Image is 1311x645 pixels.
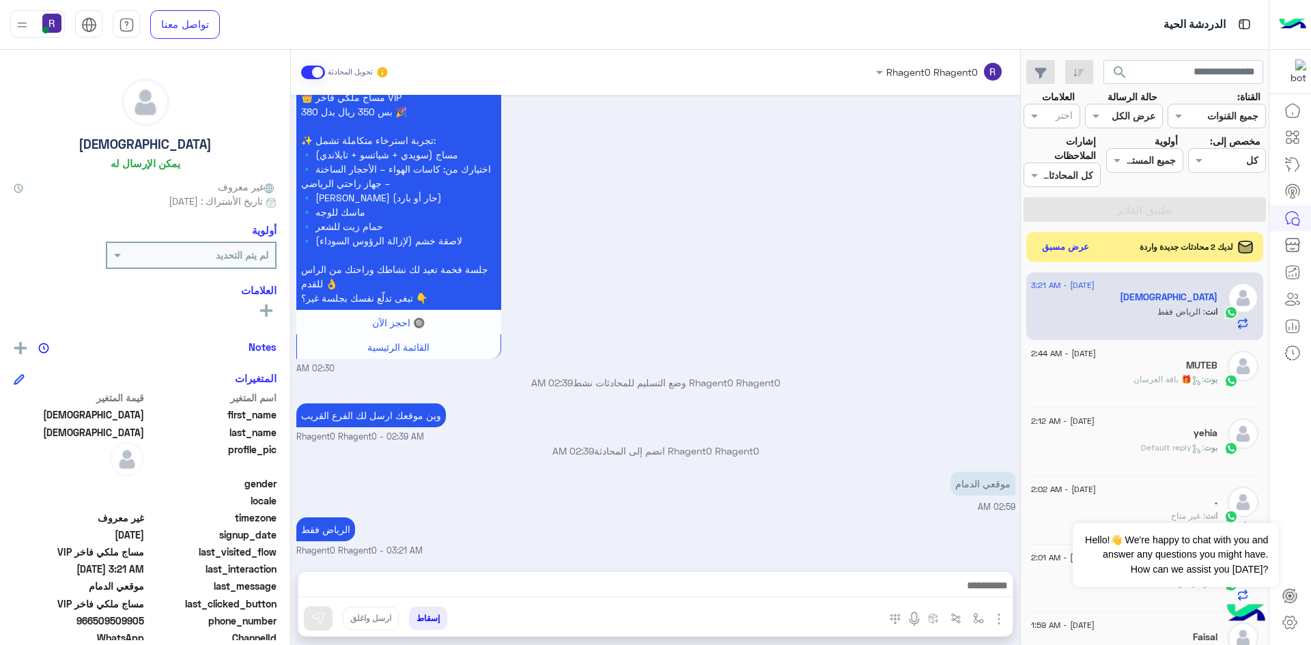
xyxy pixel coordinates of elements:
span: last_interaction [147,562,277,576]
span: بوت [1204,374,1217,384]
span: last_clicked_button [147,597,277,611]
span: مساج ملكي فاخر VIP [14,545,144,559]
p: Rhagent0 Rhagent0 انضم إلى المحادثة [296,444,1015,458]
p: 14/8/2025, 2:59 AM [950,472,1015,496]
span: مساج ملكي فاخر VIP [14,597,144,611]
p: الدردشة الحية [1164,16,1226,34]
span: 🔘 احجز الآن [372,317,425,328]
img: tab [81,17,97,33]
span: timezone [147,511,277,525]
h5: سبحان الله [1120,291,1217,303]
img: Trigger scenario [950,613,961,624]
span: [DATE] - 2:01 AM [1031,551,1095,564]
img: profile [14,16,31,33]
h5: [DEMOGRAPHIC_DATA] [79,137,212,152]
label: إشارات الملاحظات [1024,134,1096,163]
img: notes [38,343,49,354]
a: تواصل معنا [150,10,220,39]
span: القائمة الرئيسية [367,341,429,353]
button: إسقاط [409,607,447,630]
button: Trigger scenario [945,607,968,629]
span: null [14,493,144,508]
label: حالة الرسالة [1108,89,1157,104]
span: غير معروف [14,511,144,525]
span: last_visited_flow [147,545,277,559]
span: بوت [1204,442,1217,453]
span: [DATE] - 3:21 AM [1031,279,1095,291]
span: 2025-08-13T23:28:50.272Z [14,528,144,542]
small: تحويل المحادثة [328,67,373,78]
img: defaultAdmin.png [122,79,169,126]
h6: يمكن الإرسال له [111,157,180,169]
button: select flow [968,607,990,629]
span: 2025-08-14T00:21:46.53Z [14,562,144,576]
span: phone_number [147,614,277,628]
span: قيمة المتغير [14,390,144,405]
label: العلامات [1042,89,1075,104]
span: gender [147,476,277,491]
span: Rhagent0 Rhagent0 - 02:39 AM [296,431,424,444]
img: send attachment [991,611,1007,627]
h6: Notes [249,341,277,353]
div: اختر [1056,108,1075,126]
span: last_message [147,579,277,593]
span: لديك 2 محادثات جديدة واردة [1140,241,1233,253]
span: ChannelId [147,631,277,645]
span: 966509509905 [14,614,144,628]
h5: yehia [1194,427,1217,439]
img: userImage [42,14,61,33]
button: تطبيق الفلاتر [1024,197,1266,222]
span: 02:30 AM [296,362,335,375]
span: [DATE] - 1:59 AM [1031,619,1095,631]
h5: Faisal [1193,631,1217,643]
p: Rhagent0 Rhagent0 وضع التسليم للمحادثات نشط [296,375,1015,390]
span: Hello!👋 We're happy to chat with you and answer any questions you might have. How can we assist y... [1073,523,1278,587]
h5: MUTEB [1186,360,1217,371]
span: search [1112,64,1128,81]
label: أولوية [1155,134,1178,148]
span: profile_pic [147,442,277,474]
span: 02:59 AM [978,502,1015,512]
span: : 🎁 باقة العرسان [1133,374,1204,384]
img: WhatsApp [1224,306,1238,319]
span: 2 [14,631,144,645]
img: defaultAdmin.png [110,442,144,476]
button: عرض مسبق [1037,238,1095,257]
span: غير معروف [218,180,277,194]
img: 322853014244696 [1282,59,1306,84]
h6: أولوية [252,224,277,236]
button: ارسل واغلق [343,607,399,630]
p: 14/8/2025, 2:30 AM [296,85,501,310]
img: defaultAdmin.png [1228,351,1258,382]
span: [DATE] - 2:12 AM [1031,415,1095,427]
h6: المتغيرات [235,372,277,384]
img: create order [928,613,939,624]
img: hulul-logo.png [1222,590,1270,638]
p: 14/8/2025, 2:39 AM [296,403,446,427]
img: add [14,342,27,354]
span: : Default reply [1141,442,1204,453]
img: send voice note [906,611,922,627]
span: تاريخ الأشتراك : [DATE] [169,194,263,208]
span: Rhagent0 Rhagent0 - 03:21 AM [296,545,423,558]
span: locale [147,493,277,508]
label: مخصص إلى: [1210,134,1260,148]
button: search [1103,60,1137,89]
img: tab [119,17,135,33]
span: موقعي الدمام [14,579,144,593]
img: make a call [890,614,901,625]
span: سبحان [14,407,144,422]
span: 02:39 AM [531,377,573,388]
img: Logo [1279,10,1306,39]
h6: العلامات [14,284,277,296]
span: اسم المتغير [147,390,277,405]
img: defaultAdmin.png [1228,283,1258,313]
span: last_name [147,425,277,440]
span: الرياض فقط [1157,306,1205,317]
span: 02:39 AM [552,445,594,457]
img: defaultAdmin.png [1228,418,1258,449]
span: first_name [147,407,277,422]
p: 14/8/2025, 3:21 AM [296,517,355,541]
img: select flow [973,613,984,624]
label: القناة: [1237,89,1260,104]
